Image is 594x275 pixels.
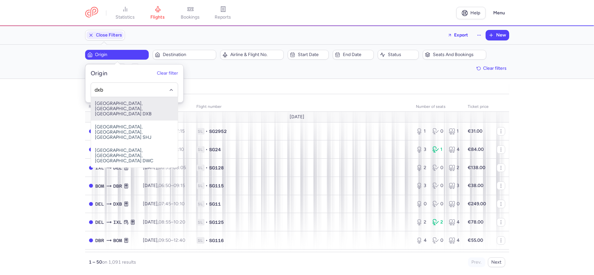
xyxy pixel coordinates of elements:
[197,182,205,189] span: 1L
[464,102,493,112] th: Ticket price
[174,201,185,207] time: 10:10
[114,219,122,226] span: IXL
[433,165,444,171] div: 0
[468,238,483,243] strong: €55.00
[85,50,149,60] button: Origin
[114,200,122,208] span: DXB
[468,128,483,134] strong: €31.00
[197,237,205,244] span: 1L
[416,201,427,207] div: 0
[490,7,509,19] button: Menu
[174,165,186,170] time: 08:05
[197,146,205,153] span: 1L
[474,64,509,73] button: Clear filters
[159,183,171,188] time: 06:50
[468,201,486,207] strong: €249.00
[378,50,419,60] button: Status
[209,128,227,135] span: SG2952
[159,238,171,243] time: 09:50
[91,144,178,167] span: [GEOGRAPHIC_DATA], [GEOGRAPHIC_DATA], [GEOGRAPHIC_DATA] DWC
[206,165,208,171] span: •
[143,201,185,207] span: [DATE],
[174,147,184,152] time: 11:10
[142,6,174,20] a: flights
[94,86,174,93] input: -searchbox
[433,201,444,207] div: 0
[433,128,444,135] div: 0
[343,52,372,57] span: End date
[174,219,186,225] time: 10:20
[206,128,208,135] span: •
[416,165,427,171] div: 2
[230,52,282,57] span: Airline & Flight No.
[91,97,178,121] span: [GEOGRAPHIC_DATA], [GEOGRAPHIC_DATA], [GEOGRAPHIC_DATA] DXB
[433,182,444,189] div: 0
[496,33,506,38] span: New
[163,52,214,57] span: Destination
[96,219,104,226] span: DEL
[85,7,98,19] a: CitizenPlane red outlined logo
[197,219,205,225] span: 1L
[449,201,460,207] div: 0
[468,183,484,188] strong: €38.00
[85,102,139,112] th: route
[159,219,186,225] span: –
[209,237,224,244] span: SG116
[95,52,146,57] span: Origin
[151,14,165,20] span: flights
[102,259,136,265] span: on 1,091 results
[206,182,208,189] span: •
[209,201,221,207] span: SG11
[197,201,205,207] span: 1L
[85,64,126,73] button: Days of week
[449,165,460,171] div: 2
[143,238,186,243] span: [DATE],
[423,50,486,60] button: Seats and bookings
[96,182,104,190] span: BOM
[193,102,412,112] th: Flight number
[443,30,473,40] button: Export
[416,128,427,135] div: 1
[174,238,186,243] time: 12:40
[206,146,208,153] span: •
[333,50,374,60] button: End date
[114,237,122,244] span: BOM
[416,146,427,153] div: 3
[209,219,224,225] span: SG125
[206,219,208,225] span: •
[91,70,108,77] h5: Origin
[433,146,444,153] div: 1
[114,182,122,190] span: DBR
[159,238,186,243] span: –
[96,33,122,38] span: Close Filters
[215,14,231,20] span: reports
[174,128,185,134] time: 07:15
[454,33,468,37] span: Export
[468,257,485,267] button: Prev.
[416,219,427,225] div: 2
[449,237,460,244] div: 4
[456,7,486,19] a: Help
[412,102,464,112] th: number of seats
[468,219,484,225] strong: €78.00
[209,146,221,153] span: SG24
[115,14,135,20] span: statistics
[159,183,185,188] span: –
[468,147,484,152] strong: €84.00
[209,182,224,189] span: SG115
[197,165,205,171] span: 1L
[449,146,460,153] div: 4
[159,201,171,207] time: 07:45
[388,52,417,57] span: Status
[468,165,486,170] strong: €138.00
[206,201,208,207] span: •
[159,165,186,170] span: –
[290,114,304,120] span: [DATE]
[483,66,507,71] span: Clear filters
[96,200,104,208] span: DEL
[470,10,480,15] span: Help
[488,257,505,267] button: Next
[174,183,185,188] time: 09:15
[143,165,186,170] span: [DATE],
[181,14,200,20] span: bookings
